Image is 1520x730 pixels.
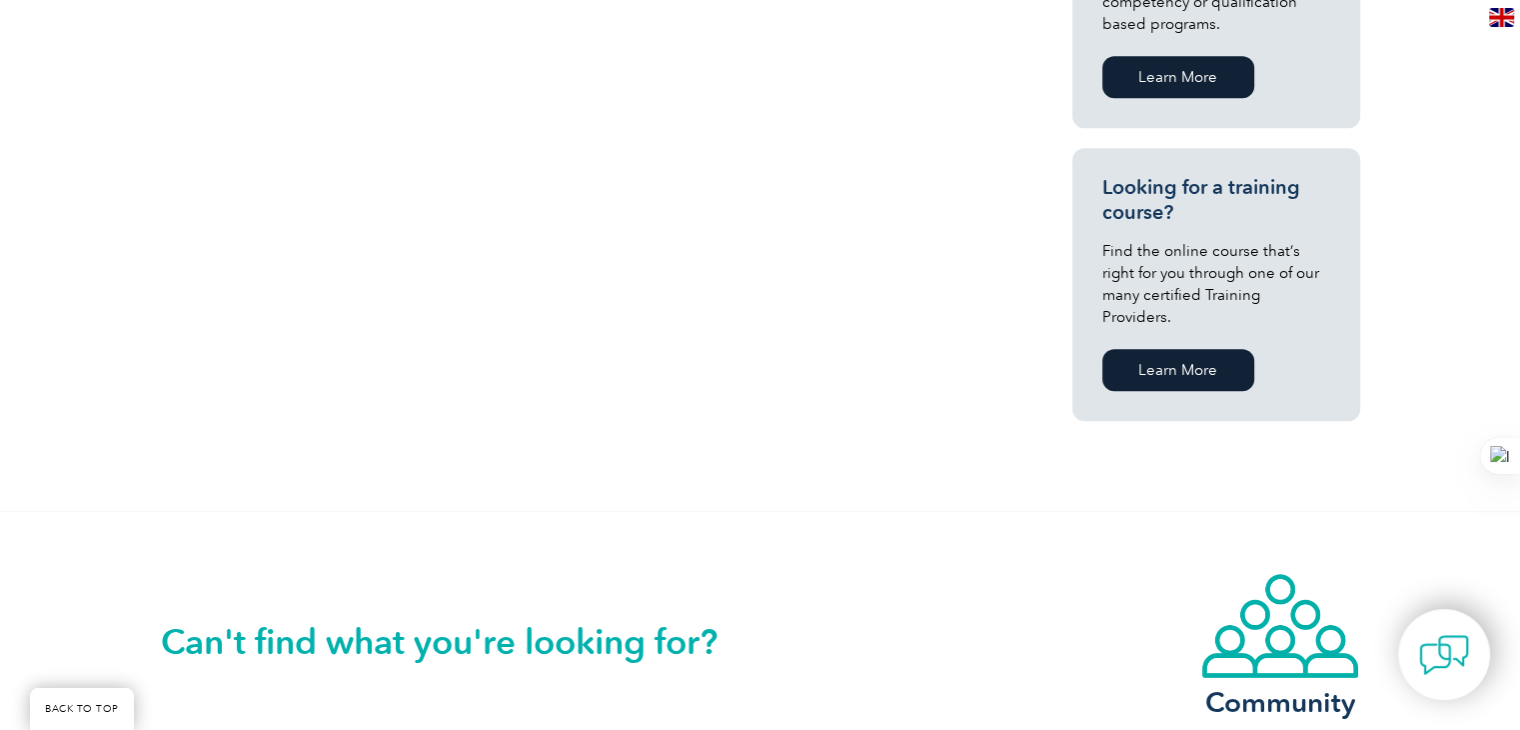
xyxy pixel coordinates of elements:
[161,626,760,658] h2: Can't find what you're looking for?
[1419,630,1469,680] img: contact-chat.png
[1200,572,1360,715] a: Community
[1102,240,1330,328] p: Find the online course that’s right for you through one of our many certified Training Providers.
[1102,349,1254,391] a: Learn More
[1102,175,1330,225] h3: Looking for a training course?
[1489,8,1514,27] img: en
[1200,572,1360,680] img: icon-community.webp
[1200,690,1360,715] h3: Community
[1102,56,1254,98] a: Learn More
[30,688,134,730] a: BACK TO TOP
